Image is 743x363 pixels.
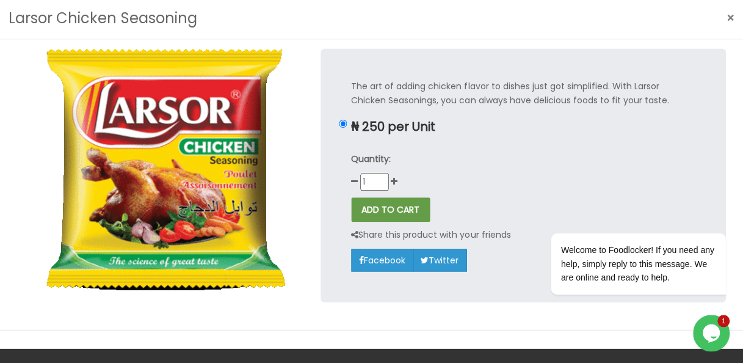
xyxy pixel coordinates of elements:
strong: Quantity: [351,152,391,164]
iframe: chat widget [692,314,731,351]
p: ₦ 250 per Unit [351,119,694,133]
a: Facebook [351,248,413,270]
button: All Products [149,26,224,48]
span: 0 [634,16,649,31]
img: Larsor Chicken Seasoning [18,48,302,291]
input: Search our variety of products [223,26,571,48]
button: ADD TO CART [351,197,430,221]
p: Share this product with your friends [351,227,510,241]
iframe: chat widget [511,164,731,308]
input: ₦ 250 per Unit [339,119,347,127]
a: Twitter [413,248,466,270]
p: The art of adding chicken flavor to dishes just got simplified. With Larsor Chicken Seasonings, y... [351,79,694,107]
